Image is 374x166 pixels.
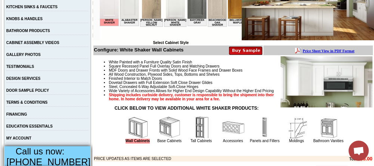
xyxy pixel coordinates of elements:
a: CABINET ASSEMBLY VIDEOS [6,41,59,45]
b: $0.00 [360,156,373,162]
a: Moldings [289,139,304,143]
a: Base Cabinets [157,139,182,143]
a: KITCHEN SINKS & FAUCETS [6,5,58,9]
a: GALLERY PHOTOS [6,53,41,57]
a: FINANCING [6,112,27,116]
b: Total: [349,157,359,161]
a: KNOBS & HANDLES [6,17,43,21]
b: Select Cabinet Style [153,41,189,45]
a: Wall Cabinets [126,139,150,144]
div: Open chat [349,141,369,161]
img: Tall Cabinets [190,116,213,139]
span: Call us now: [16,146,65,156]
img: Accessories [222,116,244,139]
a: EDUCATION ESSENTIALS [6,124,53,128]
img: pdf.png [1,2,7,8]
img: Bathroom Vanities [317,116,340,139]
td: Bellmonte Maple [128,34,147,41]
li: MDF Doors and Drawer Fronts with Solid Wood Face Frames and Drawer Boxes [109,68,372,72]
img: Wall Cabinets [127,116,149,139]
strong: Shipping includes curbside delivery, customer is responsible to bring the shipment into their hom... [109,93,274,101]
li: White Painted with a Furniture Quality Satin Finish [109,60,372,64]
b: Price Sheet View in PDF Format [9,3,61,7]
a: Price Sheet View in PDF Format [9,1,61,7]
a: DESIGN SERVICES [6,76,41,81]
a: TERMS & CONDITIONS [6,100,48,104]
li: Steel, Concealed 6-Way Adjustable Soft-Close Hinges [109,85,372,89]
a: Accessories [223,139,243,143]
a: Panels and Fillers [250,139,279,143]
li: All Wood Construction, Plywood Sides, Tops, Bottoms and Shelves [109,72,372,76]
a: BATHROOM PRODUCTS [6,29,50,33]
a: DOOR SAMPLE POLICY [6,88,49,93]
td: Beachwood Oak Shaker [108,34,127,42]
img: Panels and Fillers [254,116,276,139]
img: Base Cabinets [158,116,181,139]
a: TESTIMONIALS [6,65,34,69]
a: Tall Cabinets [191,139,212,143]
li: Wide Variety of Accessories Allows for Higher End Design Capability Without the Higher End Pricing [109,89,372,93]
td: PRICE UPDATES AS ITEMS ARE SELECTED [94,156,308,162]
a: MY ACCOUNT [6,136,31,140]
li: Dovetail Drawers with Full Extension Soft Close Drawer Glides [109,81,372,85]
b: Configure: White Shaker Wall Cabinets [94,47,183,53]
img: Moldings [285,116,308,139]
li: Square Recessed Panel Full Overlay Doors and Matching Drawers [109,64,372,68]
strong: CLICK BELOW TO VIEW ADDITIONAL WHITE SHAKER PRODUCTS: [115,106,259,111]
li: Finished Interior to Match Doors [109,76,372,81]
img: Product Image [281,56,373,107]
a: Bathroom Vanities [313,139,344,143]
